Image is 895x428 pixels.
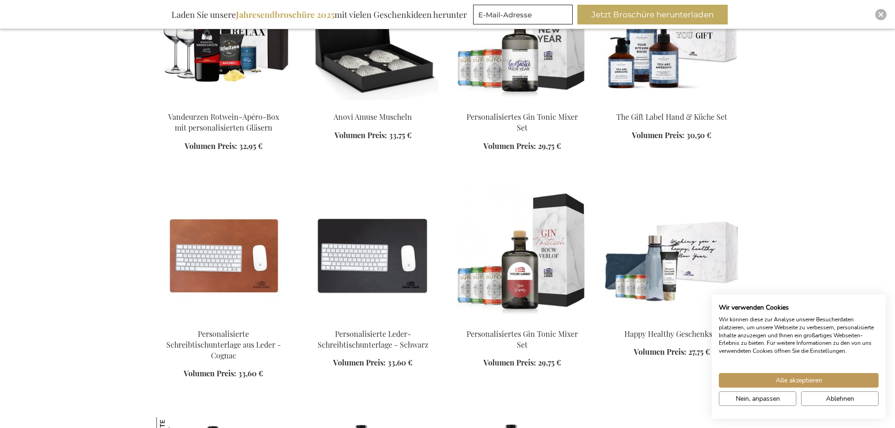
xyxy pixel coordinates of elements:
[306,189,440,321] img: Leather Desk Pad - Black
[335,130,387,140] span: Volumen Preis:
[483,358,536,367] span: Volumen Preis:
[473,5,573,24] input: E-Mail-Adresse
[483,141,561,152] a: Volumen Preis: 29,75 €
[473,5,576,27] form: marketing offers and promotions
[538,141,561,151] span: 29,75 €
[719,316,879,355] p: Wir können diese zur Analyse unserer Besucherdaten platzieren, um unsere Webseite zu verbessern, ...
[156,100,291,109] a: Vandeurzen Rotwein-Apéro-Box mit personalisierten Gläsern
[156,317,291,326] a: Personalised Leather Desk Pad - Cognac
[826,394,854,404] span: Ablehnen
[306,317,440,326] a: Leather Desk Pad - Black
[455,100,590,109] a: Beer Apéro Gift Box
[335,130,412,141] a: Volumen Preis: 33,75 €
[168,112,279,132] a: Vandeurzen Rotwein-Apéro-Box mit personalisierten Gläsern
[605,100,739,109] a: The Gift Label Hand & Kitchen Set The Gift Label Hand & Küche Set
[776,375,822,385] span: Alle akzeptieren
[483,358,561,368] a: Volumen Preis: 29,75 €
[632,130,685,140] span: Volumen Preis:
[538,358,561,367] span: 29,75 €
[455,189,590,321] img: Personalisiertes Gin Tonic Mixer Set
[184,368,263,379] a: Volumen Preis: 33,60 €
[616,112,727,122] a: The Gift Label Hand & Küche Set
[875,9,887,20] div: Close
[185,141,263,152] a: Volumen Preis: 32,95 €
[167,5,471,24] div: Laden Sie unsere mit vielen Geschenkideen herunter
[236,9,335,20] b: Jahresendbroschüre 2025
[389,130,412,140] span: 33,75 €
[719,391,796,406] button: cookie Einstellungen anpassen
[333,358,386,367] span: Volumen Preis:
[634,347,686,357] span: Volumen Preis:
[605,189,739,321] img: Beer Apéro Gift Box
[605,317,739,326] a: Beer Apéro Gift Box
[239,141,263,151] span: 32,95 €
[688,347,710,357] span: 27,75 €
[388,358,412,367] span: 33,60 €
[318,329,428,350] a: Personalisierte Leder-Schreibtischunterlage - Schwarz
[634,347,710,358] a: Volumen Preis: 27,75 €
[185,141,237,151] span: Volumen Preis:
[334,112,412,122] a: Anovi Amuse Muscheln
[686,130,711,140] span: 30,50 €
[624,329,719,339] a: Happy Healthy Geschenkset
[333,358,412,368] a: Volumen Preis: 33,60 €
[156,189,291,321] img: Personalised Leather Desk Pad - Cognac
[306,100,440,109] a: Anovi Amuse Schelpen
[184,368,236,378] span: Volumen Preis:
[632,130,711,141] a: Volumen Preis: 30,50 €
[719,373,879,388] button: Akzeptieren Sie alle cookies
[467,112,578,132] a: Personalisiertes Gin Tonic Mixer Set
[801,391,879,406] button: Alle verweigern cookies
[878,12,884,17] img: Close
[467,329,578,350] a: Personalisiertes Gin Tonic Mixer Set
[166,329,281,360] a: Personalisierte Schreibtischunterlage aus Leder - Cognac
[577,5,728,24] button: Jetzt Broschüre herunterladen
[719,303,879,312] h2: Wir verwenden Cookies
[238,368,263,378] span: 33,60 €
[483,141,536,151] span: Volumen Preis:
[736,394,780,404] span: Nein, anpassen
[455,317,590,326] a: Personalisiertes Gin Tonic Mixer Set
